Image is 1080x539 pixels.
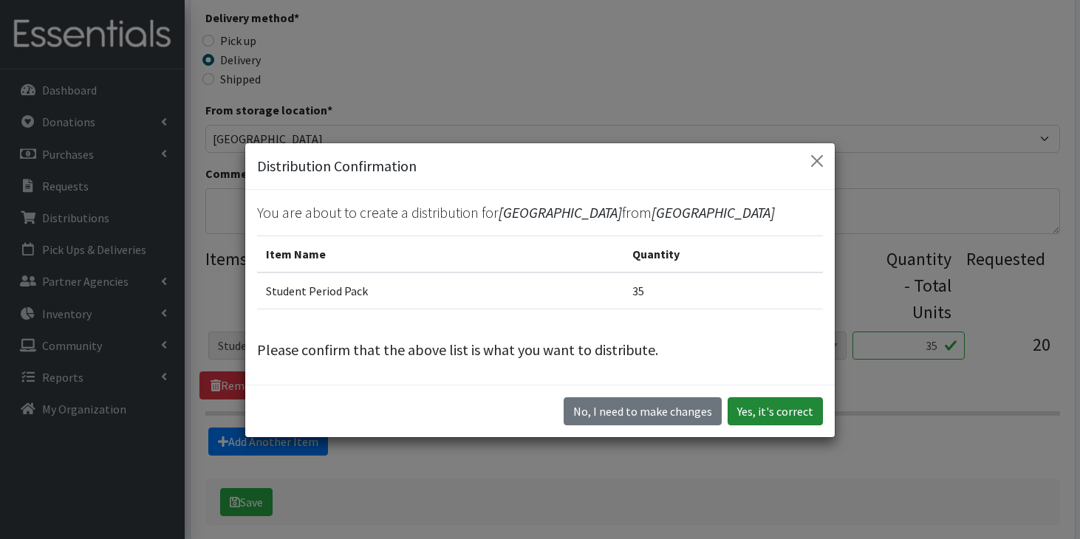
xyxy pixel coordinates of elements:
[623,272,823,309] td: 35
[499,203,622,222] span: [GEOGRAPHIC_DATA]
[652,203,775,222] span: [GEOGRAPHIC_DATA]
[257,155,417,177] h5: Distribution Confirmation
[564,397,722,425] button: No I need to make changes
[257,272,623,309] td: Student Period Pack
[623,236,823,273] th: Quantity
[257,202,823,224] p: You are about to create a distribution for from
[257,339,823,361] p: Please confirm that the above list is what you want to distribute.
[257,236,623,273] th: Item Name
[728,397,823,425] button: Yes, it's correct
[805,149,829,173] button: Close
